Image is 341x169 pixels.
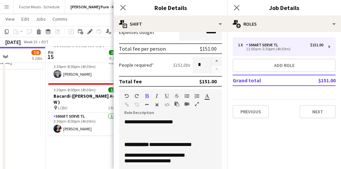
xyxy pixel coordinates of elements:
[195,101,199,107] button: Fullscreen
[211,57,222,65] button: Increase
[134,93,139,99] button: Redo
[233,75,296,86] td: Grand total
[154,102,159,107] button: Clear Formatting
[175,93,179,99] button: Strikethrough
[21,16,29,22] span: Edit
[108,87,118,92] span: 1/1
[175,101,179,107] button: Paste as plain text
[124,93,129,99] button: Undo
[14,0,65,13] button: Factor Meals - Schedule
[164,102,169,107] button: HTML Code
[109,56,122,61] div: 6 Jobs
[233,59,336,72] button: Add role
[53,87,96,92] span: 3:30pm-8:00pm (4h30m)
[48,83,123,135] app-job-card: 3:30pm-8:00pm (4h30m)1/1Bacardi ([PERSON_NAME] Ave W ) LCBO1 RoleSmart Serve TL1/13:30pm-8:00pm (...
[48,93,123,105] h3: Bacardi ([PERSON_NAME] Ave W )
[52,16,68,22] span: Comms
[164,93,169,99] button: Underline
[19,15,32,23] a: Edit
[108,105,118,110] span: 1 Role
[5,39,21,45] div: [DATE]
[144,93,149,99] button: Bold
[109,50,122,55] span: 19/19
[36,16,46,22] span: Jobs
[114,16,227,32] div: Shift
[300,105,336,118] button: Next
[31,50,41,55] span: 7/8
[185,101,189,107] button: Insert video
[119,29,156,35] label: Expenses budget
[33,15,48,23] a: Jobs
[233,105,269,118] button: Previous
[22,39,39,44] span: Week 33
[48,113,123,135] app-card-role: Smart Serve TL1/13:30pm-8:00pm (4h30m)[PERSON_NAME]
[5,16,15,22] span: View
[47,53,53,61] span: 15
[199,78,217,85] div: $151.00
[114,3,227,12] h3: Role Details
[119,62,154,68] label: People required
[32,56,42,61] div: 5 Jobs
[238,47,323,51] div: 11:00am-3:30pm (4h30m)
[119,78,142,85] div: Total fee
[310,43,323,47] div: $151.00
[296,75,336,86] td: $151.00
[41,39,48,44] div: EDT
[119,45,166,52] div: Total fee per person
[227,3,341,12] h3: Job Details
[50,15,70,23] a: Comms
[58,105,68,110] span: LCBO
[205,93,209,99] button: Text Color
[48,49,53,55] span: Fri
[246,43,281,47] div: Smart Serve TL
[185,93,189,99] button: Unordered List
[48,58,123,81] app-card-role: Smart Serve TL1/13:30pm-8:00pm (4h30m)[PERSON_NAME]
[65,0,143,13] button: [PERSON_NAME] Pure - Main Schedule
[173,62,190,68] div: $151.00 x
[195,93,199,99] button: Ordered List
[3,15,17,23] a: View
[200,45,217,52] div: $151.00
[144,102,149,107] button: Horizontal Line
[238,43,246,47] div: 1 x
[154,93,159,99] button: Italic
[227,16,341,32] div: Roles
